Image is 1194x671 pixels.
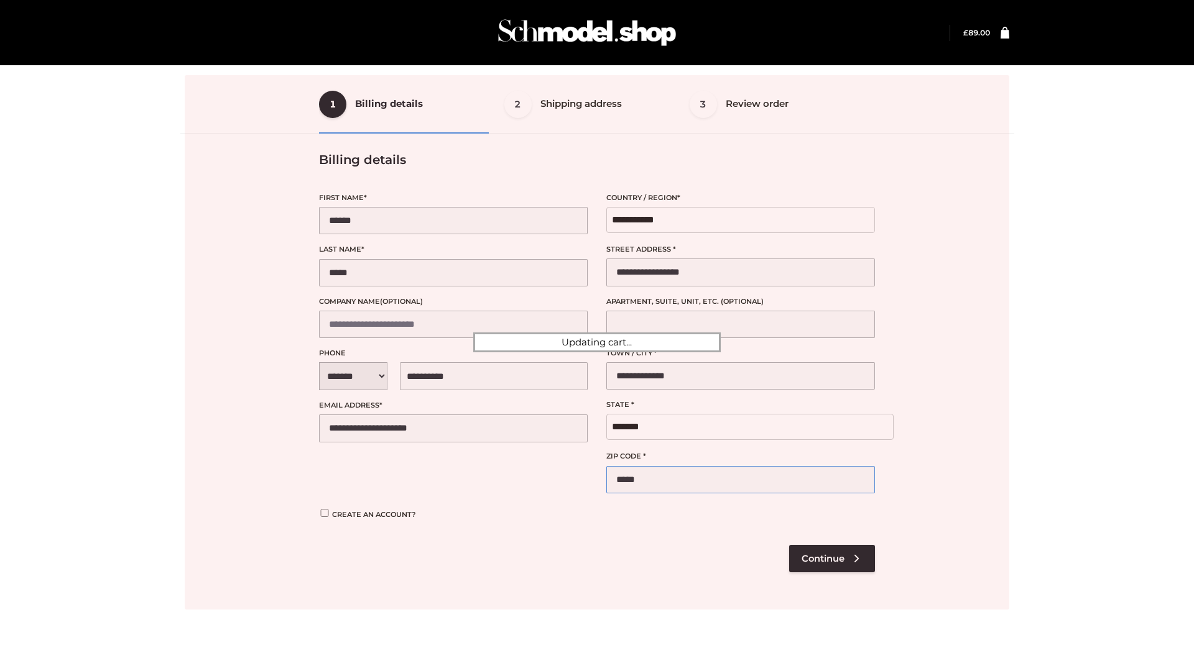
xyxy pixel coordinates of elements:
a: £89.00 [963,28,990,37]
div: Updating cart... [473,332,721,352]
img: Schmodel Admin 964 [494,8,680,57]
bdi: 89.00 [963,28,990,37]
span: £ [963,28,968,37]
